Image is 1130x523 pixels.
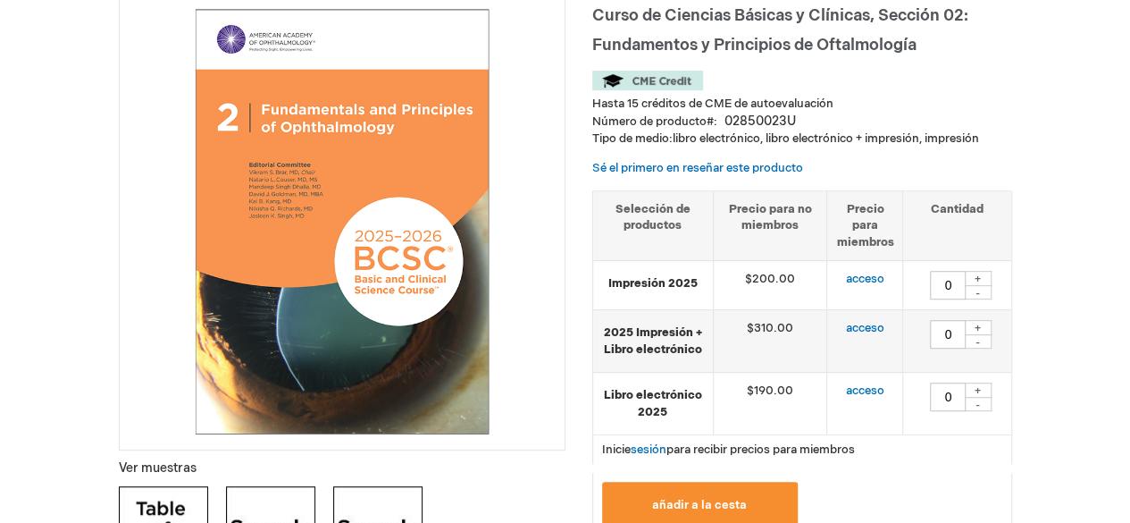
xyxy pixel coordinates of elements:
[930,383,966,411] input: Cantidad
[666,443,855,457] font: para recibir precios para miembros
[604,388,702,419] font: Libro electrónico 2025
[846,384,884,398] a: acceso
[592,131,673,146] font: Tipo de medio:
[673,131,979,146] font: libro electrónico, libro electrónico + impresión, impresión
[592,97,833,111] font: Hasta 15 créditos de CME de autoevaluación
[602,443,631,457] font: Inicie
[608,276,698,291] font: Impresión 2025
[747,321,793,335] font: $310.00
[930,271,966,299] input: Cantidad
[119,460,197,476] font: Ver muestras
[975,384,981,399] font: +
[975,322,981,336] font: +
[930,320,966,349] input: Cantidad
[615,202,691,233] font: Selección de productos
[592,114,707,129] font: Número de producto
[836,202,893,249] font: Precio para miembros
[975,287,980,301] font: -
[631,443,666,457] a: sesión
[975,336,980,350] font: -
[846,321,884,335] a: acceso
[592,6,968,55] font: Curso de Ciencias Básicas y Clínicas, Sección 02: Fundamentos y Principios de Oftalmología
[652,498,747,512] font: añadir a la cesta
[129,8,556,435] img: Curso de Ciencias Básicas y Clínicas, Sección 02: Fundamentos y Principios de Oftalmología
[592,71,703,90] img: Crédito CME
[975,399,980,413] font: -
[604,325,702,357] font: 2025 Impresión + Libro electrónico
[931,202,984,216] font: Cantidad
[592,161,803,175] a: Sé el primero en reseñar este producto
[846,272,884,286] a: acceso
[745,272,795,286] font: $200.00
[724,114,796,129] font: 02850023U
[729,202,812,233] font: Precio para no miembros
[975,273,981,287] font: +
[747,384,793,398] font: $190.00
